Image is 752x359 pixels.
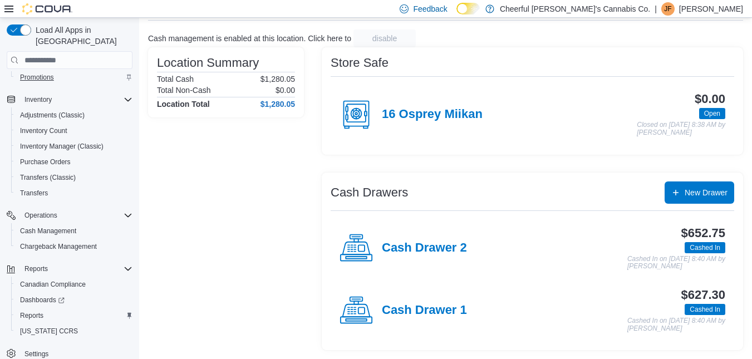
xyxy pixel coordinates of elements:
[699,108,725,119] span: Open
[372,33,397,44] span: disable
[16,155,75,169] a: Purchase Orders
[655,2,657,16] p: |
[679,2,743,16] p: [PERSON_NAME]
[157,100,210,109] h4: Location Total
[11,139,137,154] button: Inventory Manager (Classic)
[11,170,137,185] button: Transfers (Classic)
[11,107,137,123] button: Adjustments (Classic)
[24,211,57,220] span: Operations
[637,121,725,136] p: Closed on [DATE] 8:38 AM by [PERSON_NAME]
[16,140,108,153] a: Inventory Manager (Classic)
[20,262,132,276] span: Reports
[685,242,725,253] span: Cashed In
[20,126,67,135] span: Inventory Count
[2,261,137,277] button: Reports
[627,255,725,271] p: Cashed In on [DATE] 8:40 AM by [PERSON_NAME]
[20,158,71,166] span: Purchase Orders
[11,70,137,85] button: Promotions
[261,100,295,109] h4: $1,280.05
[16,240,132,253] span: Chargeback Management
[20,209,62,222] button: Operations
[148,34,351,43] p: Cash management is enabled at this location. Click here to
[20,93,132,106] span: Inventory
[20,280,86,289] span: Canadian Compliance
[16,324,132,338] span: Washington CCRS
[24,350,48,358] span: Settings
[157,86,211,95] h6: Total Non-Cash
[16,324,82,338] a: [US_STATE] CCRS
[16,186,52,200] a: Transfers
[16,309,132,322] span: Reports
[16,224,132,238] span: Cash Management
[2,208,137,223] button: Operations
[20,111,85,120] span: Adjustments (Classic)
[16,293,69,307] a: Dashboards
[22,3,72,14] img: Cova
[331,56,389,70] h3: Store Safe
[16,309,48,322] a: Reports
[16,240,101,253] a: Chargeback Management
[24,264,48,273] span: Reports
[2,92,137,107] button: Inventory
[500,2,650,16] p: Cheerful [PERSON_NAME]'s Cannabis Co.
[20,73,54,82] span: Promotions
[664,2,671,16] span: JF
[413,3,447,14] span: Feedback
[11,239,137,254] button: Chargeback Management
[16,224,81,238] a: Cash Management
[11,223,137,239] button: Cash Management
[31,24,132,47] span: Load All Apps in [GEOGRAPHIC_DATA]
[16,293,132,307] span: Dashboards
[20,296,65,304] span: Dashboards
[11,308,137,323] button: Reports
[685,304,725,315] span: Cashed In
[11,277,137,292] button: Canadian Compliance
[456,3,480,14] input: Dark Mode
[382,107,483,122] h4: 16 Osprey Miikan
[16,109,132,122] span: Adjustments (Classic)
[665,181,734,204] button: New Drawer
[16,278,90,291] a: Canadian Compliance
[382,303,467,318] h4: Cash Drawer 1
[20,311,43,320] span: Reports
[382,241,467,255] h4: Cash Drawer 2
[331,186,408,199] h3: Cash Drawers
[16,71,132,84] span: Promotions
[157,56,259,70] h3: Location Summary
[20,142,104,151] span: Inventory Manager (Classic)
[20,327,78,336] span: [US_STATE] CCRS
[20,173,76,182] span: Transfers (Classic)
[681,288,725,302] h3: $627.30
[695,92,725,106] h3: $0.00
[157,75,194,83] h6: Total Cash
[11,292,137,308] a: Dashboards
[690,243,720,253] span: Cashed In
[16,124,72,137] a: Inventory Count
[11,154,137,170] button: Purchase Orders
[20,242,97,251] span: Chargeback Management
[16,71,58,84] a: Promotions
[24,95,52,104] span: Inventory
[261,75,295,83] p: $1,280.05
[16,171,132,184] span: Transfers (Classic)
[16,155,132,169] span: Purchase Orders
[661,2,675,16] div: Jason Fitzpatrick
[20,189,48,198] span: Transfers
[704,109,720,119] span: Open
[690,304,720,314] span: Cashed In
[11,323,137,339] button: [US_STATE] CCRS
[681,227,725,240] h3: $652.75
[20,209,132,222] span: Operations
[685,187,728,198] span: New Drawer
[353,29,416,47] button: disable
[11,123,137,139] button: Inventory Count
[16,140,132,153] span: Inventory Manager (Classic)
[16,109,89,122] a: Adjustments (Classic)
[276,86,295,95] p: $0.00
[16,124,132,137] span: Inventory Count
[16,171,80,184] a: Transfers (Classic)
[16,278,132,291] span: Canadian Compliance
[20,262,52,276] button: Reports
[20,227,76,235] span: Cash Management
